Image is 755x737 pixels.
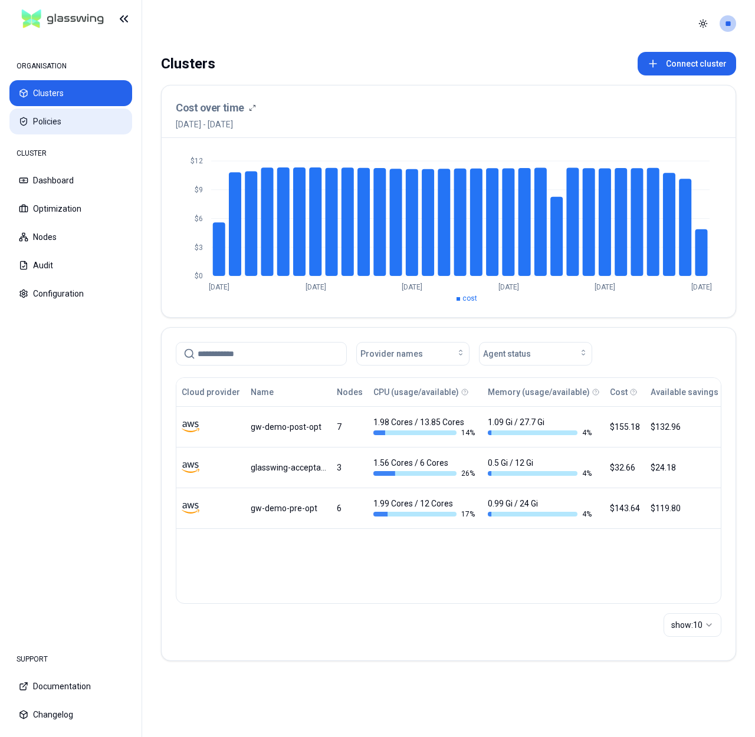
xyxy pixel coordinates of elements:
div: $32.66 [610,462,640,473]
button: Optimization [9,196,132,222]
button: Cloud provider [182,380,240,404]
button: Policies [9,108,132,134]
div: 0.99 Gi / 24 Gi [488,498,592,519]
img: aws [182,499,199,517]
div: 4 % [488,469,592,478]
tspan: [DATE] [402,283,422,291]
div: gw-demo-pre-opt [251,502,326,514]
div: 1.09 Gi / 27.7 Gi [488,416,592,437]
span: [DATE] - [DATE] [176,119,256,130]
div: 7 [337,421,363,433]
div: $143.64 [610,502,640,514]
div: 14 % [373,428,477,437]
div: 1.99 Cores / 12 Cores [373,498,477,519]
div: 4 % [488,428,592,437]
div: gw-demo-post-opt [251,421,326,433]
button: Memory (usage/available) [488,380,590,404]
tspan: [DATE] [209,283,229,291]
div: $155.18 [610,421,640,433]
button: Documentation [9,673,132,699]
button: CPU (usage/available) [373,380,459,404]
button: Configuration [9,281,132,307]
div: 4 % [488,509,592,519]
tspan: [DATE] [498,283,519,291]
span: Provider names [360,348,423,360]
img: aws [182,418,199,436]
div: 3 [337,462,363,473]
div: SUPPORT [9,647,132,671]
span: cost [462,294,477,302]
button: Changelog [9,702,132,728]
div: 6 [337,502,363,514]
div: 17 % [373,509,477,519]
div: 1.98 Cores / 13.85 Cores [373,416,477,437]
div: 1.56 Cores / 6 Cores [373,457,477,478]
img: GlassWing [17,5,109,33]
div: $132.96 [651,421,728,433]
button: Nodes [337,380,363,404]
img: aws [182,459,199,476]
div: $24.18 [651,462,728,473]
button: Audit [9,252,132,278]
div: 0.5 Gi / 12 Gi [488,457,592,478]
div: 26 % [373,469,477,478]
div: $119.80 [651,502,728,514]
button: Available savings [651,380,718,404]
tspan: $12 [191,157,203,165]
h3: Cost over time [176,100,244,116]
button: Dashboard [9,167,132,193]
tspan: $3 [195,244,203,252]
tspan: [DATE] [306,283,326,291]
tspan: $0 [195,272,203,280]
button: Clusters [9,80,132,106]
tspan: [DATE] [691,283,712,291]
span: Agent status [483,348,531,360]
tspan: $6 [195,215,203,223]
div: CLUSTER [9,142,132,165]
div: glasswing-acceptance [251,462,326,473]
div: Clusters [161,52,215,75]
tspan: [DATE] [595,283,615,291]
button: Connect cluster [638,52,736,75]
tspan: $9 [195,186,203,194]
button: Name [251,380,274,404]
button: Provider names [356,342,470,366]
button: Agent status [479,342,592,366]
button: Nodes [9,224,132,250]
button: Cost [610,380,628,404]
div: ORGANISATION [9,54,132,78]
